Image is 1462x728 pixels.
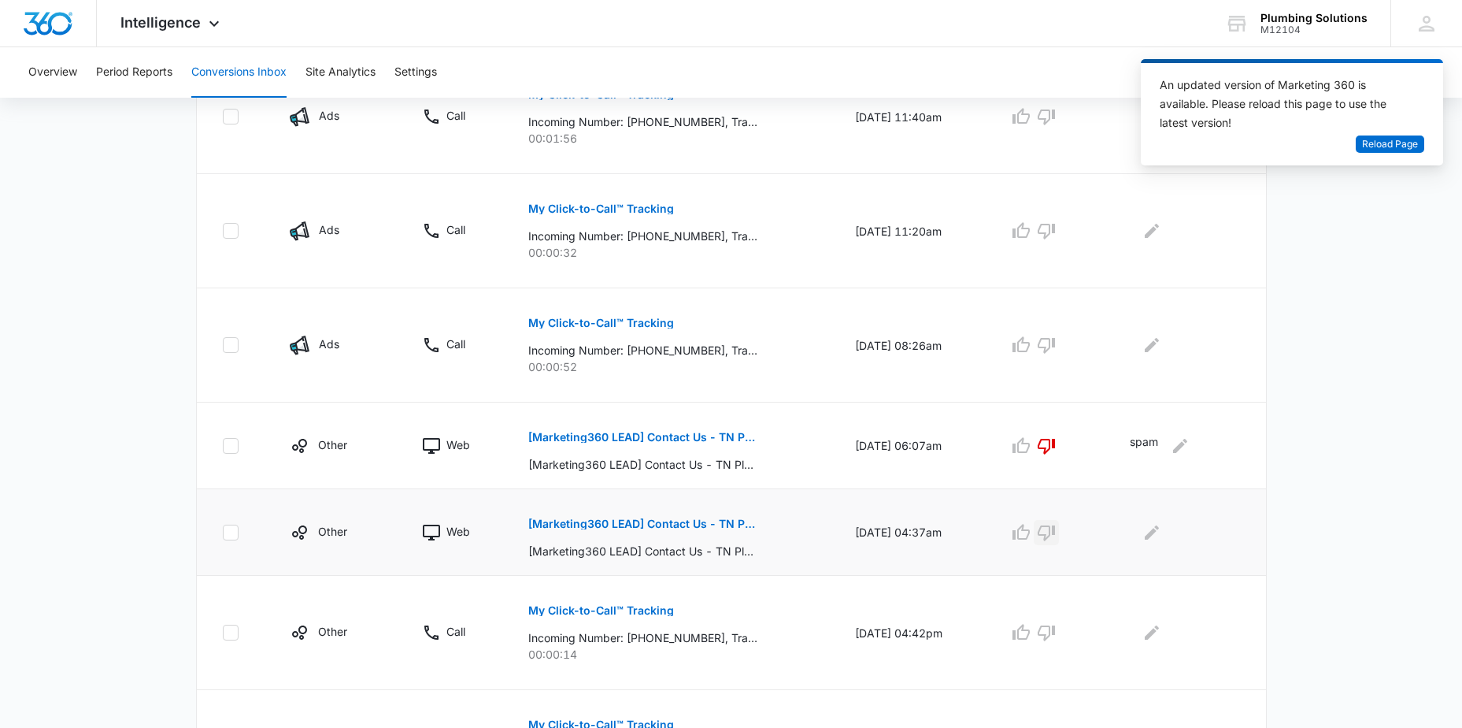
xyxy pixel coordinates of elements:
[394,47,437,98] button: Settings
[446,436,470,453] p: Web
[1139,332,1164,358] button: Edit Comments
[528,342,757,358] p: Incoming Number: [PHONE_NUMBER], Tracking Number: [PHONE_NUMBER], Ring To: [PHONE_NUMBER], Caller...
[836,288,990,403] td: [DATE] 08:26am
[120,14,201,31] span: Intelligence
[528,543,757,559] p: [Marketing360 LEAD] Contact Us - TN Plumbing Name: [PERSON_NAME], Email: [EMAIL_ADDRESS][DOMAIN_N...
[528,113,757,130] p: Incoming Number: [PHONE_NUMBER], Tracking Number: [PHONE_NUMBER], Ring To: [PHONE_NUMBER], Caller...
[528,518,757,529] p: [Marketing360 LEAD] Contact Us - TN Plumbing
[1260,12,1368,24] div: account name
[528,244,817,261] p: 00:00:32
[446,221,465,238] p: Call
[528,646,817,663] p: 00:00:14
[528,592,674,630] button: My Click-to-Call™ Tracking
[528,432,757,443] p: [Marketing360 LEAD] Contact Us - TN Plumbing
[1130,433,1158,459] p: spam
[1356,136,1424,154] button: Reload Page
[528,418,757,456] button: [Marketing360 LEAD] Contact Us - TN Plumbing
[318,523,347,540] p: Other
[446,107,465,124] p: Call
[1168,433,1193,459] button: Edit Comments
[318,436,347,453] p: Other
[319,336,339,352] p: Ads
[528,456,757,473] p: [Marketing360 LEAD] Contact Us - TN Plumbing Name: [PERSON_NAME], Email: [PERSON_NAME][EMAIL_ADDR...
[836,489,990,576] td: [DATE] 04:37am
[528,304,674,342] button: My Click-to-Call™ Tracking
[528,318,674,329] p: My Click-to-Call™ Tracking
[528,228,757,244] p: Incoming Number: [PHONE_NUMBER], Tracking Number: [PHONE_NUMBER], Ring To: [PHONE_NUMBER], Caller...
[836,403,990,489] td: [DATE] 06:07am
[446,336,465,352] p: Call
[96,47,172,98] button: Period Reports
[305,47,376,98] button: Site Analytics
[1139,104,1164,129] button: Edit Comments
[528,190,674,228] button: My Click-to-Call™ Tracking
[528,630,757,646] p: Incoming Number: [PHONE_NUMBER], Tracking Number: [PHONE_NUMBER], Ring To: [PHONE_NUMBER], Caller...
[528,358,817,375] p: 00:00:52
[1362,137,1418,152] span: Reload Page
[836,576,990,690] td: [DATE] 04:42pm
[1260,24,1368,35] div: account id
[528,505,757,543] button: [Marketing360 LEAD] Contact Us - TN Plumbing
[1160,76,1405,132] div: An updated version of Marketing 360 is available. Please reload this page to use the latest version!
[528,203,674,214] p: My Click-to-Call™ Tracking
[319,221,339,238] p: Ads
[318,623,347,640] p: Other
[1139,520,1164,545] button: Edit Comments
[319,107,339,124] p: Ads
[528,130,817,147] p: 00:01:56
[446,523,470,540] p: Web
[528,605,674,616] p: My Click-to-Call™ Tracking
[836,60,990,174] td: [DATE] 11:40am
[28,47,77,98] button: Overview
[836,174,990,288] td: [DATE] 11:20am
[191,47,287,98] button: Conversions Inbox
[1139,620,1164,645] button: Edit Comments
[1139,218,1164,243] button: Edit Comments
[446,623,465,640] p: Call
